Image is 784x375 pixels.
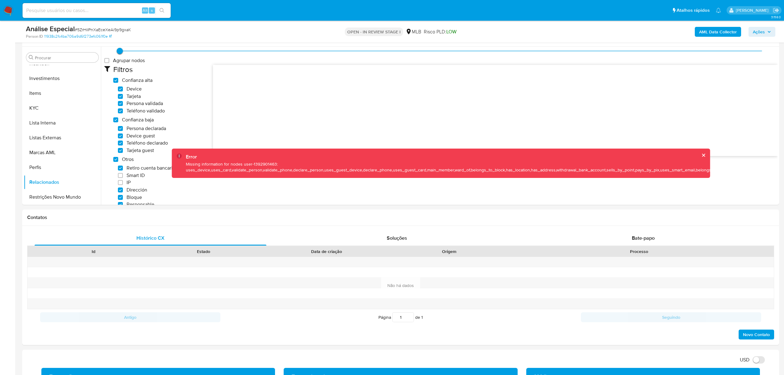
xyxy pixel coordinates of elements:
[736,7,771,13] p: laisa.felismino@mercadolivre.com
[118,126,123,131] input: Persona declarada
[43,248,144,255] div: Id
[24,116,101,130] button: Lista Interna
[581,312,761,322] button: Seguindo
[35,55,96,61] input: Procurar
[104,58,109,63] input: Agrupar nodos
[771,15,781,19] span: 3.158.0
[118,141,123,145] input: Teléfono declarado
[739,330,774,339] button: Novo Contato
[677,7,710,14] span: Atalhos rápidos
[75,27,131,33] span: # 5ZrHiIPnXaEceXeAi9p9gxaK
[127,108,165,114] span: Teléfono validado
[118,148,123,153] input: Tarjeta guest
[23,6,171,15] input: Pesquise usuários ou casos...
[143,7,148,13] span: Alt
[118,195,123,200] input: Bloque
[44,34,112,39] a: 11938c2fc4ba706a9d6f273efc061f0e
[127,133,155,139] span: Device guest
[113,57,145,64] span: Agrupar nodos
[24,175,101,190] button: Relacionados
[398,248,500,255] div: Origem
[127,201,154,208] span: Responsable
[345,27,403,36] p: OPEN - IN REVIEW STAGE I
[26,34,43,39] b: Person ID
[122,156,134,162] span: Otros
[716,8,721,13] a: Notificações
[263,248,390,255] div: Data de criação
[127,194,142,200] span: Bloque
[127,187,147,193] span: Dirección
[113,65,207,74] h2: Filtros
[127,100,163,107] span: Persona validada
[695,27,741,37] button: AML Data Collector
[127,86,142,92] span: Device
[118,202,123,207] input: Responsable
[127,179,131,186] span: IP
[118,166,123,171] input: Retiro cuenta bancaria
[153,248,254,255] div: Estado
[753,27,765,37] span: Ações
[24,145,101,160] button: Marcas AML
[446,28,457,35] span: LOW
[24,130,101,145] button: Listas Externas
[113,117,118,122] input: Confianza baja
[127,93,141,99] span: Tarjeta
[701,153,705,157] button: cerrar
[118,101,123,106] input: Persona validada
[118,94,123,99] input: Tarjeta
[24,160,101,175] button: Perfis
[26,24,75,34] b: Análise Especial
[127,147,154,154] span: Tarjeta guest
[24,101,101,116] button: KYC
[118,133,123,138] input: Device guest
[122,77,152,83] span: Confianza alta
[118,187,123,192] input: Dirección
[743,330,770,339] span: Novo Contato
[186,154,715,160] div: Error
[378,312,423,322] span: Página de
[24,190,101,204] button: Restrições Novo Mundo
[118,180,123,185] input: IP
[122,117,154,123] span: Confianza baja
[118,173,123,178] input: Smart ID
[151,7,153,13] span: s
[509,248,769,255] div: Processo
[127,172,145,179] span: Smart ID
[749,27,775,37] button: Ações
[156,6,168,15] button: search-icon
[136,234,165,242] span: Histórico CX
[113,157,118,162] input: Otros
[424,28,457,35] span: Risco PLD:
[773,7,779,14] a: Sair
[40,312,220,322] button: Antigo
[699,27,737,37] b: AML Data Collector
[186,161,715,173] div: Missing information for nodes user-1392901463: uses_device,uses_card,validate_person,validate_pho...
[29,55,34,60] button: Procurar
[118,86,123,91] input: Device
[406,28,421,35] div: MLB
[24,86,101,101] button: Items
[127,125,166,132] span: Persona declarada
[118,108,123,113] input: Teléfono validado
[632,234,655,242] span: Bate-papo
[24,71,101,86] button: Investimentos
[113,78,118,83] input: Confianza alta
[421,314,423,320] span: 1
[127,140,168,146] span: Teléfono declarado
[127,165,175,171] span: Retiro cuenta bancaria
[387,234,407,242] span: Soluções
[27,214,774,221] h1: Contatos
